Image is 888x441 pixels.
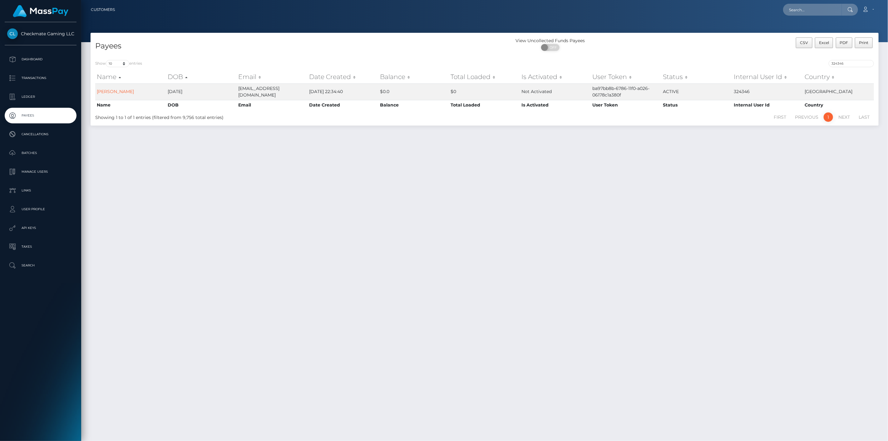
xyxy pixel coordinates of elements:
[166,100,237,110] th: DOB
[308,83,378,100] td: [DATE] 22:34:40
[5,183,76,198] a: Links
[800,40,808,45] span: CSV
[5,108,76,123] a: Payees
[7,148,74,158] p: Batches
[815,37,833,48] button: Excel
[5,31,76,37] span: Checkmate Gaming LLC
[732,83,803,100] td: 324346
[840,40,848,45] span: PDF
[836,37,853,48] button: PDF
[591,71,662,83] th: User Token: activate to sort column ascending
[7,92,74,102] p: Ledger
[783,4,842,16] input: Search...
[106,60,129,67] select: Showentries
[13,5,68,17] img: MassPay Logo
[520,83,591,100] td: Not Activated
[378,71,449,83] th: Balance: activate to sort column ascending
[824,112,833,122] a: 1
[95,71,166,83] th: Name: activate to sort column ascending
[829,60,874,67] input: Search transactions
[7,111,74,120] p: Payees
[7,223,74,233] p: API Keys
[5,239,76,255] a: Taxes
[166,83,237,100] td: [DATE]
[796,37,812,48] button: CSV
[520,100,591,110] th: Is Activated
[95,100,166,110] th: Name
[7,167,74,176] p: Manage Users
[591,83,662,100] td: ba97bb8b-6786-11f0-a026-06178c1a380f
[95,41,480,52] h4: Payees
[7,73,74,83] p: Transactions
[5,52,76,67] a: Dashboard
[662,100,733,110] th: Status
[7,261,74,270] p: Search
[520,71,591,83] th: Is Activated: activate to sort column ascending
[308,71,378,83] th: Date Created: activate to sort column ascending
[5,89,76,105] a: Ledger
[819,40,829,45] span: Excel
[485,37,616,44] div: View Uncollected Funds Payees
[91,3,115,16] a: Customers
[803,71,874,83] th: Country: activate to sort column ascending
[95,112,414,121] div: Showing 1 to 1 of 1 entries (filtered from 9,756 total entries)
[5,145,76,161] a: Batches
[7,242,74,251] p: Taxes
[237,83,308,100] td: [EMAIL_ADDRESS][DOMAIN_NAME]
[7,55,74,64] p: Dashboard
[859,40,869,45] span: Print
[449,100,520,110] th: Total Loaded
[7,186,74,195] p: Links
[237,71,308,83] th: Email: activate to sort column ascending
[803,83,874,100] td: [GEOGRAPHIC_DATA]
[662,83,733,100] td: ACTIVE
[732,71,803,83] th: Internal User Id: activate to sort column ascending
[378,100,449,110] th: Balance
[5,164,76,180] a: Manage Users
[95,60,142,67] label: Show entries
[237,100,308,110] th: Email
[449,71,520,83] th: Total Loaded: activate to sort column ascending
[97,89,134,94] a: [PERSON_NAME]
[7,130,74,139] p: Cancellations
[591,100,662,110] th: User Token
[732,100,803,110] th: Internal User Id
[545,44,560,51] span: OFF
[308,100,378,110] th: Date Created
[7,205,74,214] p: User Profile
[5,258,76,273] a: Search
[449,83,520,100] td: $0
[5,220,76,236] a: API Keys
[5,126,76,142] a: Cancellations
[5,201,76,217] a: User Profile
[378,83,449,100] td: $0.0
[166,71,237,83] th: DOB: activate to sort column descending
[5,70,76,86] a: Transactions
[855,37,873,48] button: Print
[803,100,874,110] th: Country
[662,71,733,83] th: Status: activate to sort column ascending
[7,28,18,39] img: Checkmate Gaming LLC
